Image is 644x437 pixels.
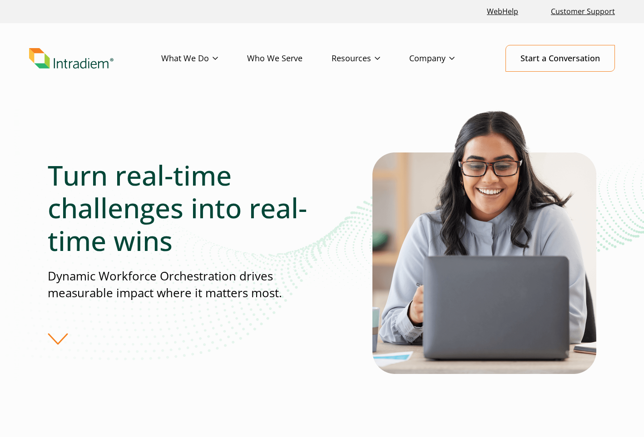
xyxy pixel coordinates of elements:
a: Who We Serve [247,45,332,72]
a: Start a Conversation [505,45,615,72]
a: Resources [332,45,409,72]
a: Link opens in a new window [483,2,522,21]
a: Link to homepage of Intradiem [29,48,161,69]
a: What We Do [161,45,247,72]
h1: Turn real-time challenges into real-time wins [48,159,317,257]
a: Customer Support [547,2,619,21]
img: Intradiem [29,48,114,69]
p: Dynamic Workforce Orchestration drives measurable impact where it matters most. [48,268,317,302]
img: Solutions for Contact Center Teams [372,108,596,374]
a: Company [409,45,484,72]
